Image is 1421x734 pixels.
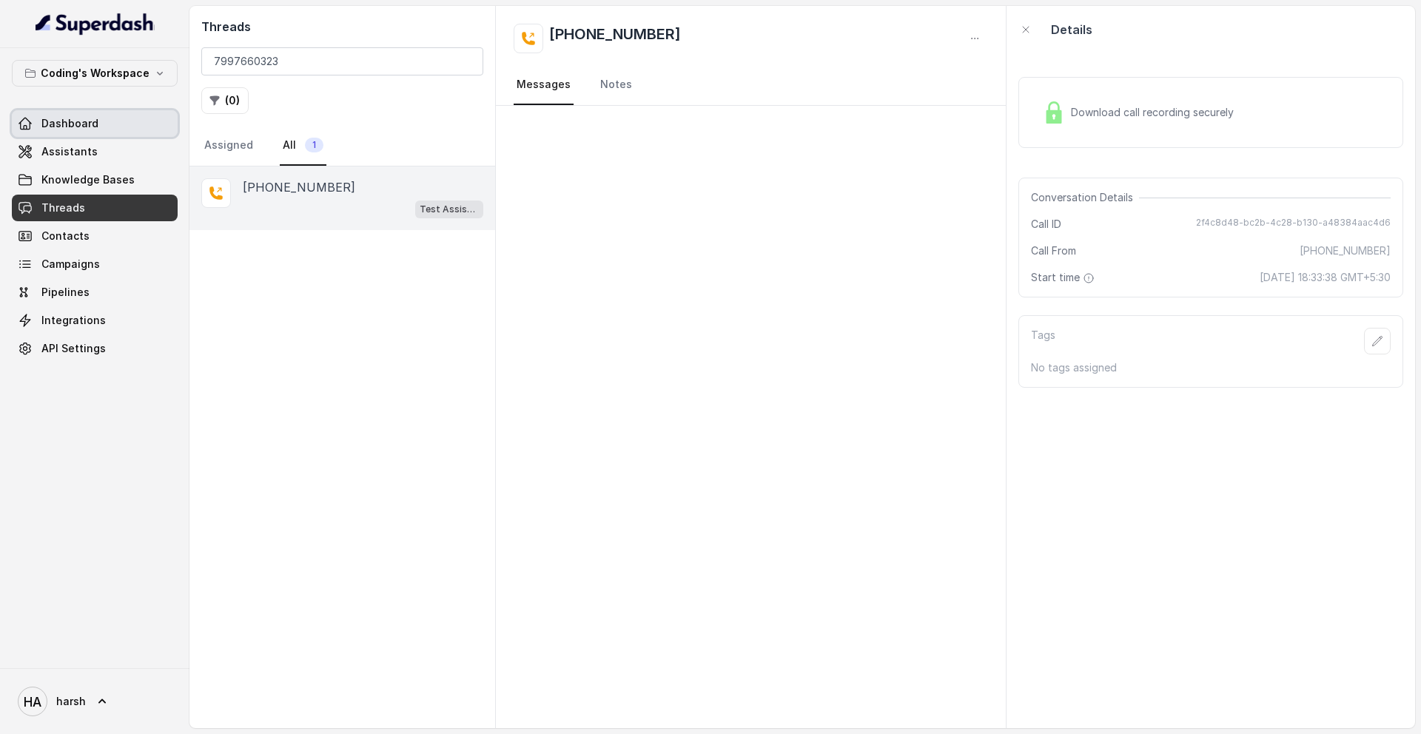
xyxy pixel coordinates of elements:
[1031,270,1098,285] span: Start time
[549,24,681,53] h2: [PHONE_NUMBER]
[41,144,98,159] span: Assistants
[305,138,323,152] span: 1
[1300,243,1391,258] span: [PHONE_NUMBER]
[597,65,635,105] a: Notes
[514,65,988,105] nav: Tabs
[280,126,326,166] a: All1
[1031,328,1055,354] p: Tags
[1031,360,1391,375] p: No tags assigned
[12,110,178,137] a: Dashboard
[201,18,483,36] h2: Threads
[12,335,178,362] a: API Settings
[201,126,256,166] a: Assigned
[1260,270,1391,285] span: [DATE] 18:33:38 GMT+5:30
[41,201,85,215] span: Threads
[1043,101,1065,124] img: Lock Icon
[24,694,41,710] text: HA
[201,87,249,114] button: (0)
[41,257,100,272] span: Campaigns
[1031,190,1139,205] span: Conversation Details
[41,172,135,187] span: Knowledge Bases
[12,166,178,193] a: Knowledge Bases
[12,223,178,249] a: Contacts
[12,279,178,306] a: Pipelines
[41,64,150,82] p: Coding's Workspace
[12,307,178,334] a: Integrations
[41,313,106,328] span: Integrations
[1196,217,1391,232] span: 2f4c8d48-bc2b-4c28-b130-a48384aac4d6
[41,341,106,356] span: API Settings
[1031,243,1076,258] span: Call From
[420,202,479,217] p: Test Assistant-3
[36,12,155,36] img: light.svg
[201,47,483,75] input: Search by Call ID or Phone Number
[1031,217,1061,232] span: Call ID
[12,138,178,165] a: Assistants
[12,681,178,722] a: harsh
[12,195,178,221] a: Threads
[41,285,90,300] span: Pipelines
[41,116,98,131] span: Dashboard
[201,126,483,166] nav: Tabs
[56,694,86,709] span: harsh
[243,178,355,196] p: [PHONE_NUMBER]
[1071,105,1240,120] span: Download call recording securely
[41,229,90,243] span: Contacts
[514,65,574,105] a: Messages
[1051,21,1092,38] p: Details
[12,60,178,87] button: Coding's Workspace
[12,251,178,277] a: Campaigns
